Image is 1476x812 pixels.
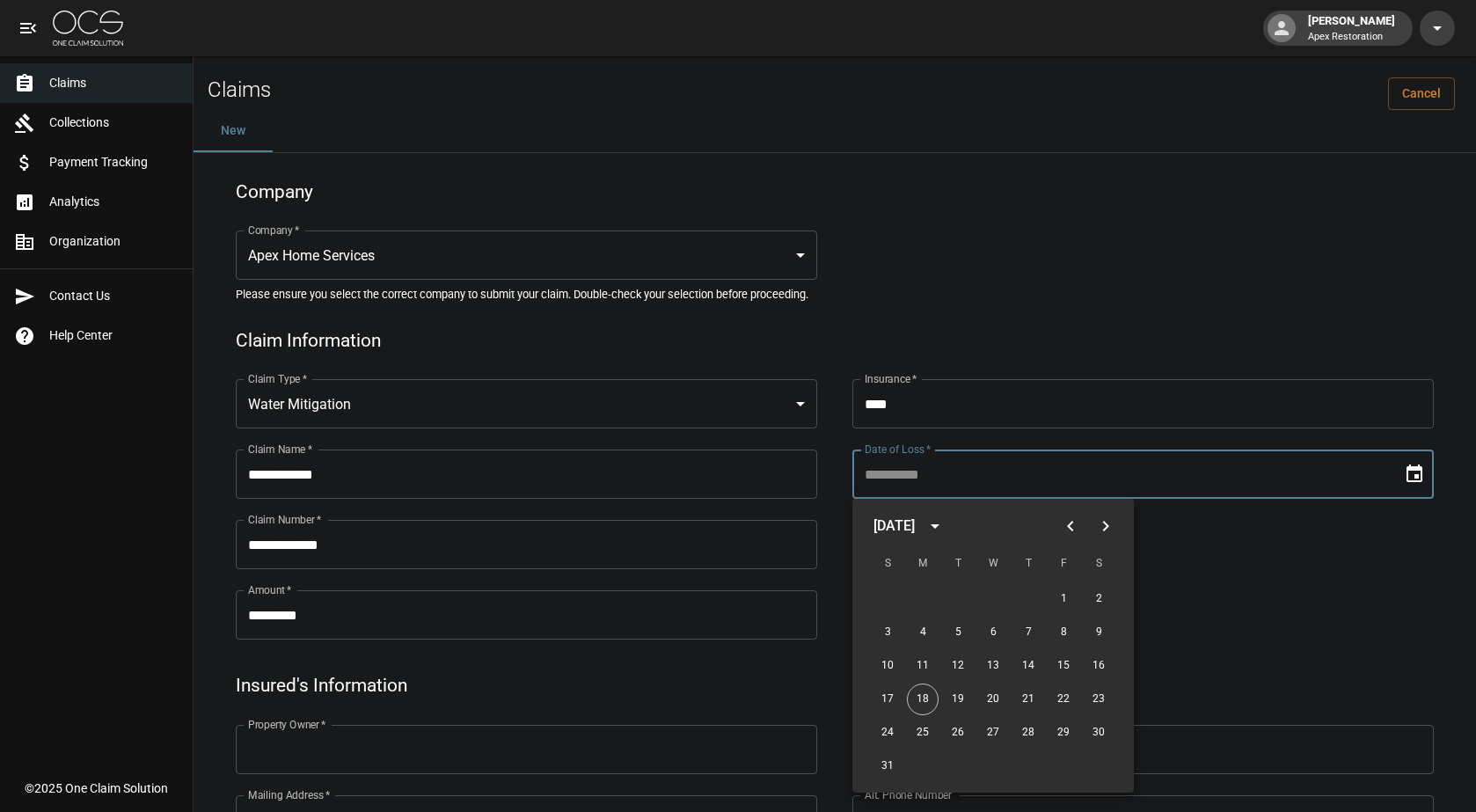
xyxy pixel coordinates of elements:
[194,110,1476,152] div: dynamic tabs
[1083,717,1114,749] button: 30
[11,11,46,46] button: open drawer
[49,326,179,345] span: Help Center
[49,113,179,132] span: Collections
[194,110,273,152] button: New
[865,442,931,457] label: Date of Loss
[977,617,1009,648] button: 6
[236,230,817,280] div: Apex Home Services
[1048,617,1079,648] button: 8
[1012,617,1044,648] button: 7
[907,617,939,648] button: 4
[872,546,903,582] span: Sunday
[1012,650,1044,682] button: 14
[1083,650,1114,682] button: 16
[872,717,903,749] button: 24
[1048,583,1079,615] button: 1
[49,193,179,211] span: Analytics
[907,546,939,582] span: Monday
[208,77,271,103] h2: Claims
[248,582,292,597] label: Amount
[248,512,321,527] label: Claim Number
[942,617,974,648] button: 5
[865,787,952,802] label: Alt. Phone Number
[248,787,330,802] label: Mailing Address
[248,371,307,386] label: Claim Type
[1012,684,1044,715] button: 21
[1048,650,1079,682] button: 15
[248,717,326,732] label: Property Owner
[977,650,1009,682] button: 13
[1083,583,1114,615] button: 2
[53,11,123,46] img: ocs-logo-white-transparent.png
[1088,508,1123,544] button: Next month
[1083,684,1114,715] button: 23
[1012,546,1044,582] span: Thursday
[1048,717,1079,749] button: 29
[977,717,1009,749] button: 27
[1053,508,1088,544] button: Previous month
[872,750,903,782] button: 31
[49,287,179,305] span: Contact Us
[1388,77,1455,110] a: Cancel
[942,650,974,682] button: 12
[1301,12,1402,44] div: [PERSON_NAME]
[920,511,950,541] button: calendar view is open, switch to year view
[907,684,939,715] button: 18
[977,684,1009,715] button: 20
[1083,617,1114,648] button: 9
[907,717,939,749] button: 25
[1083,546,1114,582] span: Saturday
[1048,546,1079,582] span: Friday
[236,379,817,428] div: Water Mitigation
[977,546,1009,582] span: Wednesday
[942,546,974,582] span: Tuesday
[1048,684,1079,715] button: 22
[872,617,903,648] button: 3
[907,650,939,682] button: 11
[942,717,974,749] button: 26
[872,650,903,682] button: 10
[1397,457,1432,492] button: Choose date
[248,223,300,238] label: Company
[25,779,168,797] div: © 2025 One Claim Solution
[49,232,179,251] span: Organization
[236,287,1434,302] h5: Please ensure you select the correct company to submit your claim. Double-check your selection be...
[873,516,915,537] div: [DATE]
[942,684,974,715] button: 19
[1308,30,1395,45] p: Apex Restoration
[865,371,917,386] label: Insurance
[49,74,179,92] span: Claims
[1012,717,1044,749] button: 28
[49,153,179,172] span: Payment Tracking
[248,442,312,457] label: Claim Name
[872,684,903,715] button: 17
